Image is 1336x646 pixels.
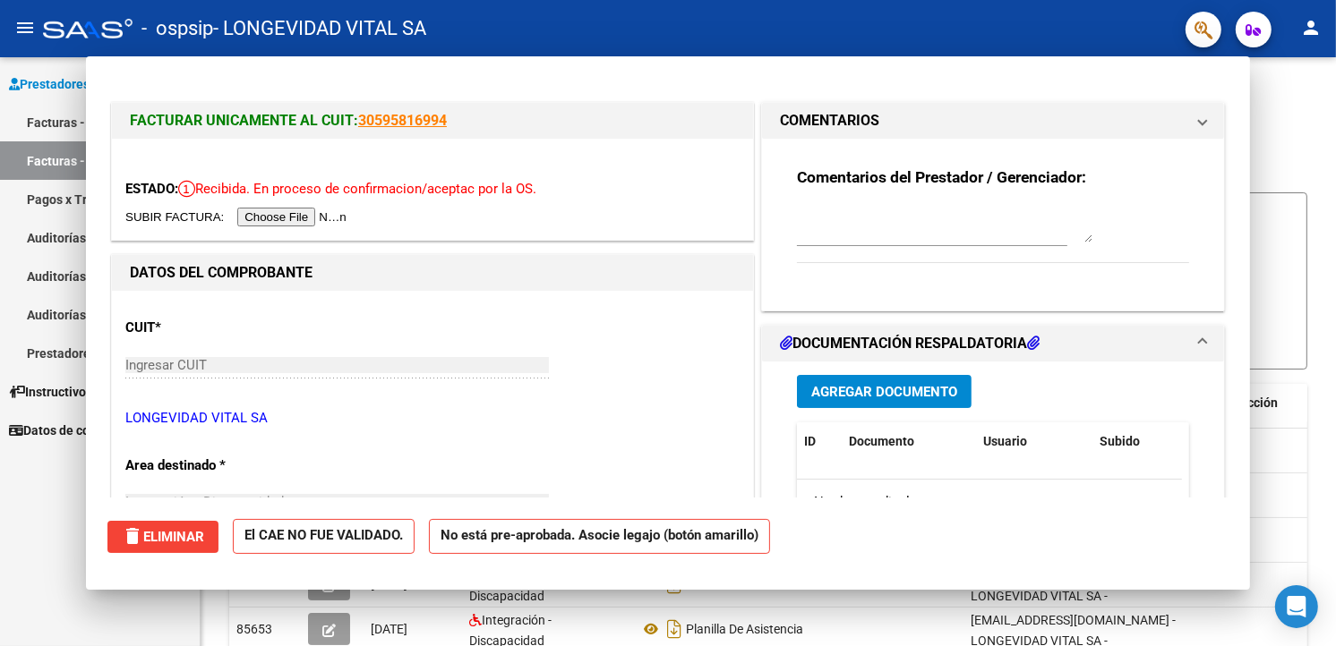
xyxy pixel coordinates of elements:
[842,422,976,461] datatable-header-cell: Documento
[762,139,1224,311] div: COMENTARIOS
[130,112,358,129] span: FACTURAR UNICAMENTE AL CUIT:
[9,421,126,440] span: Datos de contacto
[141,9,213,48] span: - ospsip
[686,622,803,636] span: Planilla De Asistencia
[125,494,284,510] span: Integración - Discapacidad
[1100,434,1140,448] span: Subido
[178,181,536,197] span: Recibida. En proceso de confirmacion/aceptac por la OS.
[797,168,1086,186] strong: Comentarios del Prestador / Gerenciador:
[14,17,36,38] mat-icon: menu
[1092,422,1182,461] datatable-header-cell: Subido
[849,434,914,448] span: Documento
[780,333,1040,354] h1: DOCUMENTACIÓN RESPALDATORIA
[371,622,407,636] span: [DATE]
[797,480,1182,524] div: No data to display
[797,375,972,408] button: Agregar Documento
[804,434,816,448] span: ID
[762,103,1224,139] mat-expansion-panel-header: COMENTARIOS
[125,455,310,476] p: Area destinado *
[9,382,92,402] span: Instructivos
[9,74,172,94] span: Prestadores / Proveedores
[663,615,686,643] i: Descargar documento
[125,408,740,429] p: LONGEVIDAD VITAL SA
[686,577,757,591] span: Autorizacion
[976,422,1092,461] datatable-header-cell: Usuario
[811,384,957,400] span: Agregar Documento
[107,521,218,553] button: Eliminar
[1275,585,1318,628] div: Open Intercom Messenger
[983,434,1027,448] span: Usuario
[1232,384,1322,422] datatable-header-cell: Acción
[213,9,426,48] span: - LONGEVIDAD VITAL SA
[122,529,204,545] span: Eliminar
[122,525,143,547] mat-icon: delete
[1300,17,1322,38] mat-icon: person
[780,110,879,132] h1: COMENTARIOS
[762,326,1224,361] mat-expansion-panel-header: DOCUMENTACIÓN RESPALDATORIA
[236,622,272,636] span: 85653
[130,264,313,281] strong: DATOS DEL COMPROBANTE
[429,519,770,554] strong: No está pre-aprobada. Asocie legajo (botón amarillo)
[233,519,415,554] strong: El CAE NO FUE VALIDADO.
[358,112,447,129] a: 30595816994
[125,181,178,197] span: ESTADO:
[1239,395,1278,410] span: Acción
[125,318,310,338] p: CUIT
[797,422,842,461] datatable-header-cell: ID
